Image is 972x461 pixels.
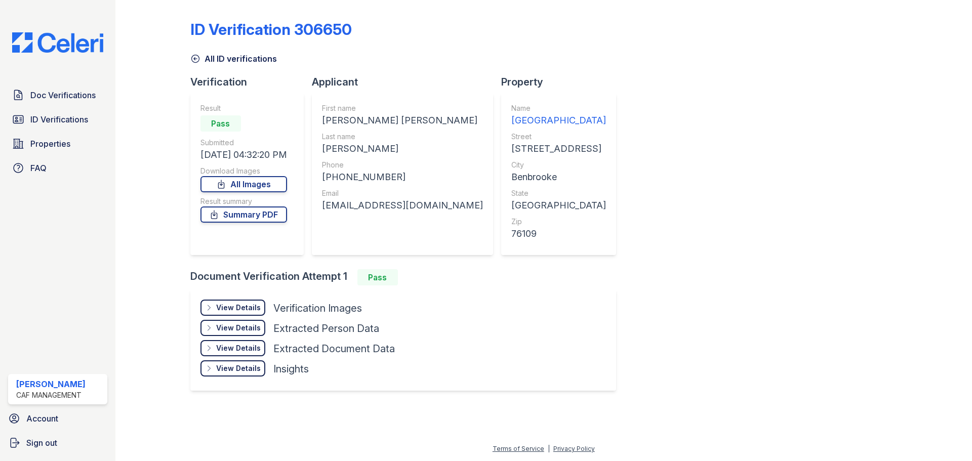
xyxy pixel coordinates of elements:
[511,227,606,241] div: 76109
[190,20,352,38] div: ID Verification 306650
[190,75,312,89] div: Verification
[16,378,86,390] div: [PERSON_NAME]
[216,363,261,373] div: View Details
[8,109,107,130] a: ID Verifications
[511,132,606,142] div: Street
[200,176,287,192] a: All Images
[511,160,606,170] div: City
[312,75,501,89] div: Applicant
[8,158,107,178] a: FAQ
[30,162,47,174] span: FAQ
[273,342,395,356] div: Extracted Document Data
[322,113,483,128] div: [PERSON_NAME] [PERSON_NAME]
[30,113,88,125] span: ID Verifications
[216,323,261,333] div: View Details
[322,160,483,170] div: Phone
[511,103,606,128] a: Name [GEOGRAPHIC_DATA]
[200,103,287,113] div: Result
[322,188,483,198] div: Email
[493,445,544,452] a: Terms of Service
[200,196,287,206] div: Result summary
[30,89,96,101] span: Doc Verifications
[511,142,606,156] div: [STREET_ADDRESS]
[511,113,606,128] div: [GEOGRAPHIC_DATA]
[511,188,606,198] div: State
[26,412,58,425] span: Account
[4,408,111,429] a: Account
[511,103,606,113] div: Name
[200,166,287,176] div: Download Images
[511,170,606,184] div: Benbrooke
[273,362,309,376] div: Insights
[322,198,483,213] div: [EMAIL_ADDRESS][DOMAIN_NAME]
[26,437,57,449] span: Sign out
[4,32,111,53] img: CE_Logo_Blue-a8612792a0a2168367f1c8372b55b34899dd931a85d93a1a3d3e32e68fde9ad4.png
[273,321,379,336] div: Extracted Person Data
[273,301,362,315] div: Verification Images
[30,138,70,150] span: Properties
[200,115,241,132] div: Pass
[216,343,261,353] div: View Details
[200,148,287,162] div: [DATE] 04:32:20 PM
[8,134,107,154] a: Properties
[511,198,606,213] div: [GEOGRAPHIC_DATA]
[501,75,624,89] div: Property
[4,433,111,453] a: Sign out
[190,53,277,65] a: All ID verifications
[16,390,86,400] div: CAF Management
[8,85,107,105] a: Doc Verifications
[553,445,595,452] a: Privacy Policy
[190,269,624,285] div: Document Verification Attempt 1
[357,269,398,285] div: Pass
[511,217,606,227] div: Zip
[322,170,483,184] div: [PHONE_NUMBER]
[200,138,287,148] div: Submitted
[200,206,287,223] a: Summary PDF
[322,103,483,113] div: First name
[322,132,483,142] div: Last name
[216,303,261,313] div: View Details
[548,445,550,452] div: |
[322,142,483,156] div: [PERSON_NAME]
